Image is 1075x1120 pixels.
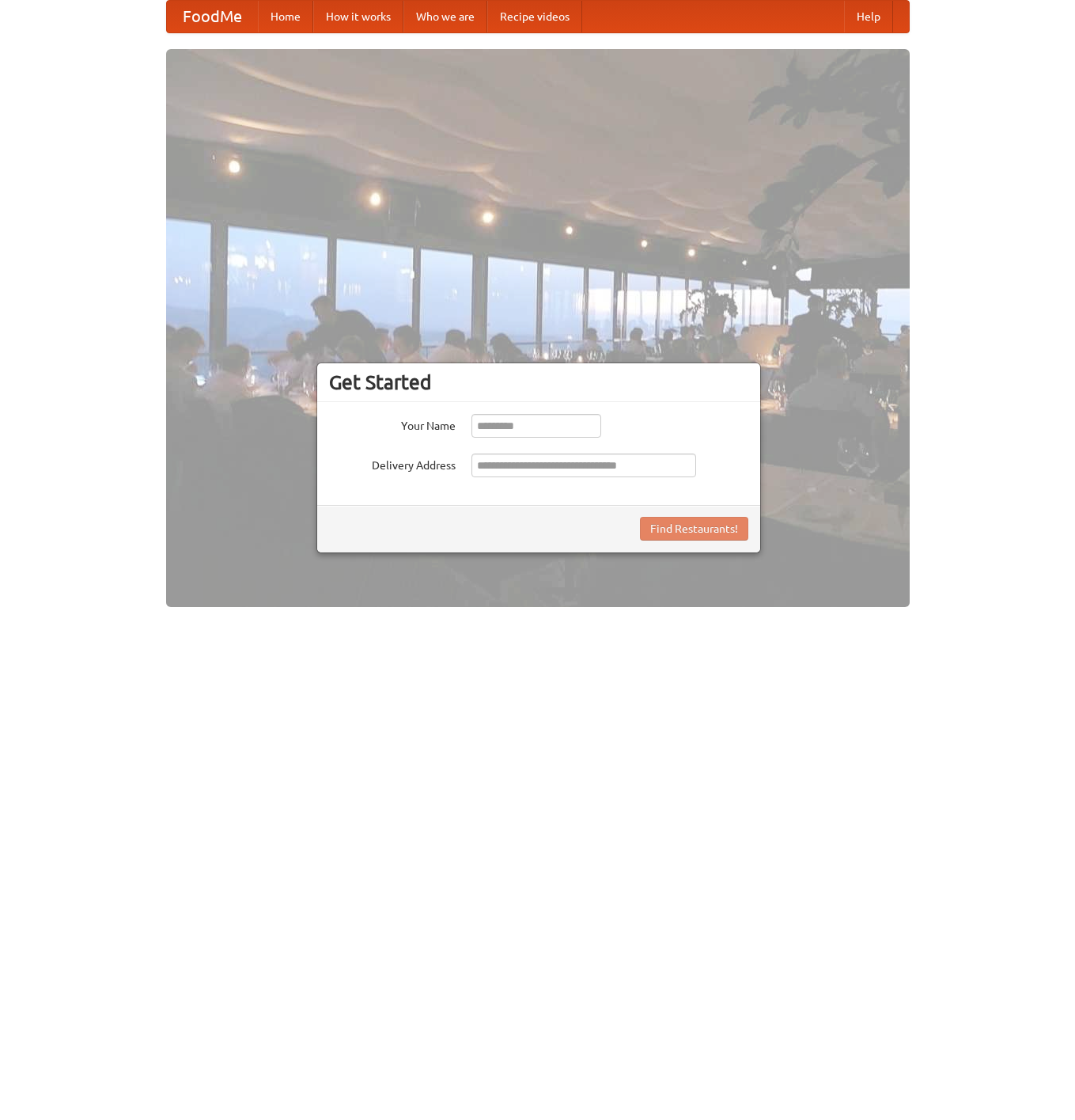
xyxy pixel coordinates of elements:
[258,1,313,32] a: Home
[844,1,893,32] a: Help
[313,1,403,32] a: How it works
[640,517,748,541] button: Find Restaurants!
[167,1,258,32] a: FoodMe
[329,370,748,394] h3: Get Started
[329,454,456,473] label: Delivery Address
[487,1,582,32] a: Recipe videos
[403,1,487,32] a: Who we are
[329,414,456,434] label: Your Name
